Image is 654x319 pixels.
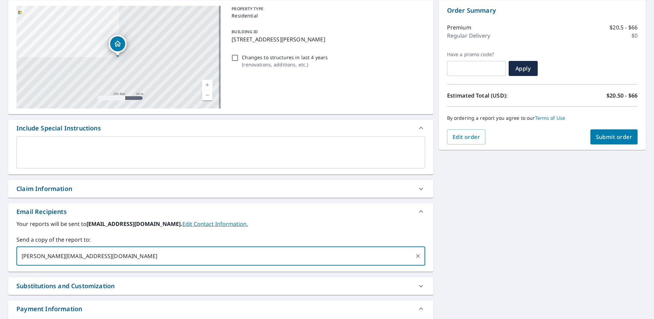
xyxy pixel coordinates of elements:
a: EditContactInfo [182,220,248,228]
p: Estimated Total (USD): [447,91,542,100]
span: Apply [514,65,532,72]
p: Changes to structures in last 4 years [242,54,328,61]
div: Substitutions and Customization [8,277,433,295]
a: Terms of Use [535,115,565,121]
div: Claim Information [8,180,433,197]
p: Residential [232,12,422,19]
p: Regular Delivery [447,31,490,40]
div: Include Special Instructions [16,124,101,133]
button: Apply [509,61,538,76]
div: Email Recipients [16,207,67,216]
div: Include Special Instructions [8,120,433,136]
label: Have a promo code? [447,51,506,58]
button: Submit order [590,129,638,144]
p: [STREET_ADDRESS][PERSON_NAME] [232,35,422,43]
label: Send a copy of the report to: [16,235,425,244]
p: PROPERTY TYPE [232,6,422,12]
button: Clear [413,251,423,261]
div: Email Recipients [8,203,433,220]
span: Edit order [453,133,480,141]
p: Order Summary [447,6,638,15]
label: Your reports will be sent to [16,220,425,228]
a: Current Level 17, Zoom In [202,80,212,90]
p: $20.5 - $66 [610,23,638,31]
p: ( renovations, additions, etc. ) [242,61,328,68]
div: Claim Information [16,184,72,193]
span: Submit order [596,133,632,141]
div: Payment Information [8,301,433,317]
p: By ordering a report you agree to our [447,115,638,121]
b: [EMAIL_ADDRESS][DOMAIN_NAME]. [87,220,182,228]
p: $0 [631,31,638,40]
p: Premium [447,23,471,31]
p: $20.50 - $66 [606,91,638,100]
button: Edit order [447,129,486,144]
div: Dropped pin, building 1, Residential property, 1012 Mangum St Zebulon, NC 27597 [109,35,127,56]
div: Payment Information [16,304,82,314]
p: BUILDING ID [232,29,258,35]
div: Substitutions and Customization [16,281,115,291]
a: Current Level 17, Zoom Out [202,90,212,100]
